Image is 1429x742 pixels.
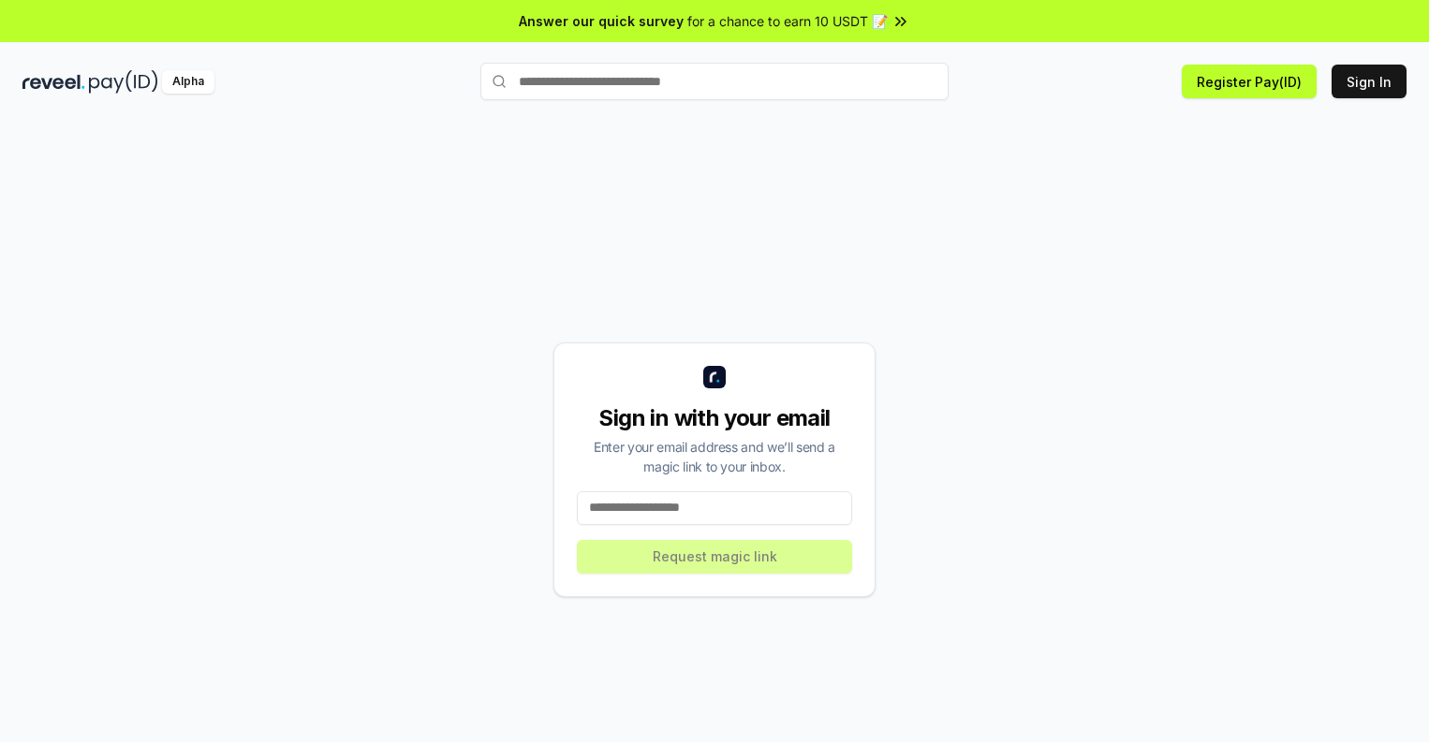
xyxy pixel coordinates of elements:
img: reveel_dark [22,70,85,94]
div: Sign in with your email [577,403,852,433]
div: Enter your email address and we’ll send a magic link to your inbox. [577,437,852,476]
div: Alpha [162,70,214,94]
img: pay_id [89,70,158,94]
button: Register Pay(ID) [1182,65,1317,98]
img: logo_small [703,366,726,388]
span: Answer our quick survey [519,11,684,31]
button: Sign In [1332,65,1407,98]
span: for a chance to earn 10 USDT 📝 [687,11,888,31]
